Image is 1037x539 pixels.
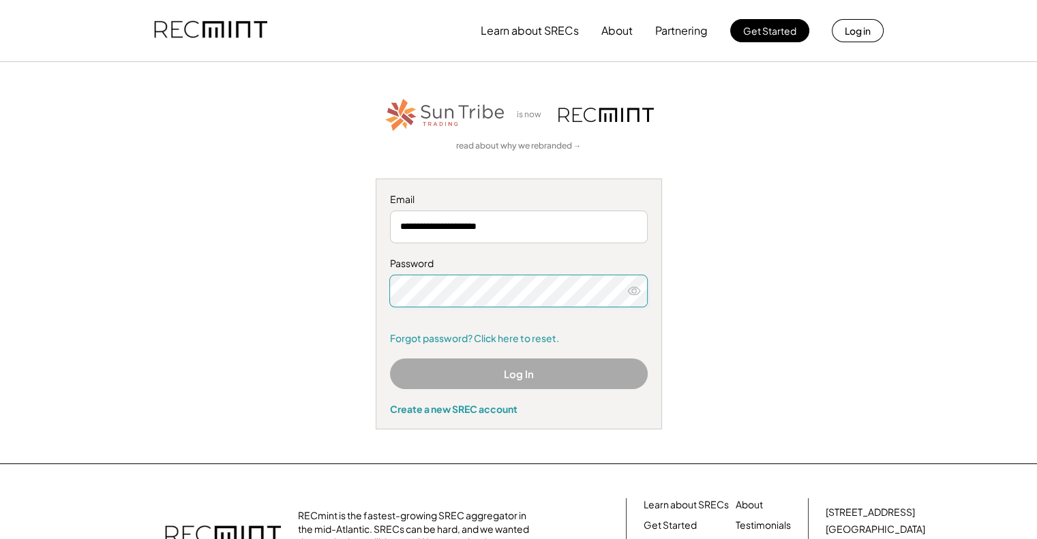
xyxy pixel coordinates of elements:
div: [STREET_ADDRESS] [826,506,915,519]
a: Get Started [644,519,697,532]
button: About [601,17,633,44]
a: Testimonials [736,519,791,532]
button: Partnering [655,17,708,44]
a: About [736,498,763,512]
div: is now [513,109,552,121]
div: Email [390,193,648,206]
img: recmint-logotype%403x.png [558,108,654,122]
button: Log In [390,358,648,389]
div: Create a new SREC account [390,403,648,415]
img: STT_Horizontal_Logo%2B-%2BColor.png [384,96,507,134]
div: Password [390,257,648,271]
a: read about why we rebranded → [456,140,582,152]
a: Forgot password? Click here to reset. [390,332,648,345]
button: Log in [832,19,884,42]
div: [GEOGRAPHIC_DATA] [826,523,925,536]
button: Get Started [730,19,809,42]
img: recmint-logotype%403x.png [154,7,267,54]
button: Learn about SRECs [481,17,579,44]
a: Learn about SRECs [644,498,729,512]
